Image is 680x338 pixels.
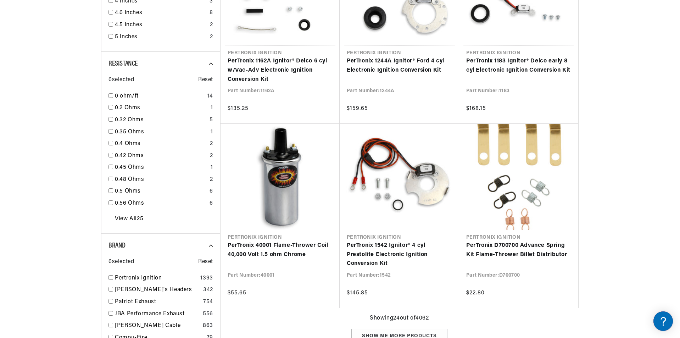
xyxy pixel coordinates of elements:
a: PerTronix 1244A Ignitor® Ford 4 cyl Electronic Ignition Conversion Kit [347,57,452,75]
div: 8 [210,9,213,18]
a: Payment, Pricing, and Promotions FAQ [7,177,135,188]
a: [PERSON_NAME]'s Headers [115,286,200,295]
a: 0.48 Ohms [115,175,207,184]
div: JBA Performance Exhaust [7,78,135,85]
div: 754 [203,298,213,307]
div: 556 [203,310,213,319]
span: Reset [198,257,213,267]
a: 0.4 Ohms [115,139,207,149]
span: Resistance [108,60,138,67]
div: Payment, Pricing, and Promotions [7,166,135,173]
div: 2 [210,33,213,42]
a: 0 ohm/ft [115,92,205,101]
span: Brand [108,242,126,249]
div: 1 [211,128,213,137]
a: Orders FAQ [7,148,135,159]
div: 14 [207,92,213,101]
div: 1393 [200,274,213,283]
a: 0.32 Ohms [115,116,207,125]
a: PerTronix 40001 Flame-Thrower Coil 40,000 Volt 1.5 ohm Chrome [228,241,333,259]
a: 4.0 Inches [115,9,207,18]
span: 0 selected [108,257,134,267]
a: FAQ [7,60,135,71]
div: 6 [210,199,213,208]
a: [PERSON_NAME] Cable [115,321,200,331]
div: Shipping [7,108,135,115]
span: 0 selected [108,76,134,85]
div: 2 [210,21,213,30]
div: Ignition Products [7,49,135,56]
button: Contact Us [7,190,135,202]
a: 0.5 Ohms [115,187,207,196]
div: 863 [203,321,213,331]
span: Reset [198,76,213,85]
span: Showing 24 out of 4062 [370,314,429,323]
div: 1 [211,163,213,172]
a: PerTronix 1162A Ignitor® Delco 6 cyl w/Vac-Adv Electronic Ignition Conversion Kit [228,57,333,84]
a: Shipping FAQs [7,119,135,130]
div: 2 [210,175,213,184]
a: 4.5 Inches [115,21,207,30]
a: View All 25 [115,215,143,224]
div: Orders [7,137,135,144]
div: 5 [210,116,213,125]
a: Pertronix Ignition [115,274,197,283]
a: 0.56 Ohms [115,199,207,208]
div: 2 [210,139,213,149]
div: 6 [210,187,213,196]
a: POWERED BY ENCHANT [97,204,136,211]
a: PerTronix 1542 Ignitor® 4 cyl Prestolite Electronic Ignition Conversion Kit [347,241,452,268]
a: FAQs [7,90,135,101]
a: PerTronix D700700 Advance Spring Kit Flame-Thrower Billet Distributor [466,241,571,259]
a: 0.45 Ohms [115,163,208,172]
a: 5 Inches [115,33,207,42]
div: 1 [211,104,213,113]
a: 0.2 Ohms [115,104,208,113]
a: Patriot Exhaust [115,298,200,307]
a: 0.42 Ohms [115,151,207,161]
div: 2 [210,151,213,161]
a: JBA Performance Exhaust [115,310,200,319]
a: PerTronix 1183 Ignitor® Delco early 8 cyl Electronic Ignition Conversion Kit [466,57,571,75]
a: 0.35 Ohms [115,128,208,137]
div: 342 [203,286,213,295]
